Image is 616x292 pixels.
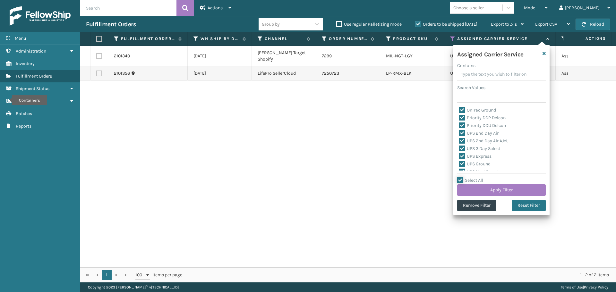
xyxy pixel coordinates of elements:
a: MIL-NGT-LGY [386,53,413,59]
td: [DATE] [188,46,252,66]
td: 7250723 [316,66,380,80]
label: Assigned Carrier Service [457,36,543,42]
label: UPS 3 Day Select [459,146,500,151]
a: 2101356 [114,70,130,77]
label: Order Number [329,36,368,42]
button: Reload [576,19,610,30]
span: Export to .xls [491,21,517,27]
td: LifePro SellerCloud [252,66,316,80]
label: Select All [457,178,483,183]
p: Copyright 2023 [PERSON_NAME]™ v [TECHNICAL_ID] [88,282,179,292]
span: items per page [135,270,182,280]
span: Administration [16,48,46,54]
div: Group by [262,21,280,28]
span: Menu [15,36,26,41]
td: UPS Ground [444,66,556,80]
label: UPS Express [459,154,492,159]
label: UPS 2nd Day Air A.M. [459,138,508,144]
label: OnTrac Ground [459,107,496,113]
label: Search Values [457,84,485,91]
label: Fulfillment Order Id [121,36,175,42]
span: Batches [16,111,32,116]
span: Actions [565,33,610,44]
label: Priority DDU Delcon [459,123,506,128]
img: logo [10,6,71,26]
div: 1 - 2 of 2 items [191,272,609,278]
span: Shipment Status [16,86,49,91]
h3: Fulfillment Orders [86,21,136,28]
a: LP-RMX-BLK [386,71,412,76]
span: Fulfillment Orders [16,73,52,79]
label: Product SKU [393,36,432,42]
label: UPS 2nd Day Air [459,130,499,136]
a: 1 [102,270,112,280]
label: Contains [457,62,475,69]
label: UPS Ground [459,161,491,167]
td: [PERSON_NAME] Target Shopify [252,46,316,66]
a: 2101340 [114,53,130,59]
button: Reset Filter [512,200,546,211]
button: Remove Filter [457,200,496,211]
input: Type the text you wish to filter on [457,69,546,80]
label: Use regular Palletizing mode [336,21,402,27]
h4: Assigned Carrier Service [457,49,524,58]
span: Mode [524,5,535,11]
label: Channel [265,36,304,42]
td: UPS Ground [444,46,556,66]
span: Inventory [16,61,35,66]
td: 7299 [316,46,380,66]
label: Orders to be shipped [DATE] [415,21,477,27]
span: 100 [135,272,145,278]
div: | [561,282,608,292]
td: [DATE] [188,66,252,80]
div: Choose a seller [453,4,484,11]
span: Export CSV [535,21,557,27]
label: Priority DDP Delcon [459,115,506,121]
label: WH Ship By Date [201,36,239,42]
label: UPS Next Day Air [459,169,500,174]
span: Actions [208,5,223,11]
span: Reports [16,123,31,129]
button: Apply Filter [457,184,546,196]
span: Containers [16,98,38,104]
